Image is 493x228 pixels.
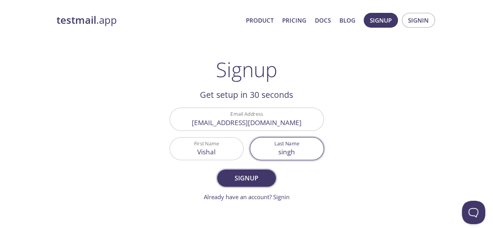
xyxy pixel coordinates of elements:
button: Signin [402,13,435,28]
a: Blog [339,15,355,25]
a: Pricing [282,15,306,25]
span: Signup [370,15,392,25]
a: Docs [315,15,331,25]
button: Signup [364,13,398,28]
button: Signup [217,170,276,187]
iframe: Help Scout Beacon - Open [462,201,485,224]
a: Already have an account? Signin [204,193,290,201]
h2: Get setup in 30 seconds [170,88,324,101]
span: Signin [408,15,429,25]
strong: testmail [57,13,96,27]
h1: Signup [216,58,277,81]
span: Signup [226,173,267,184]
a: testmail.app [57,14,240,27]
a: Product [246,15,274,25]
